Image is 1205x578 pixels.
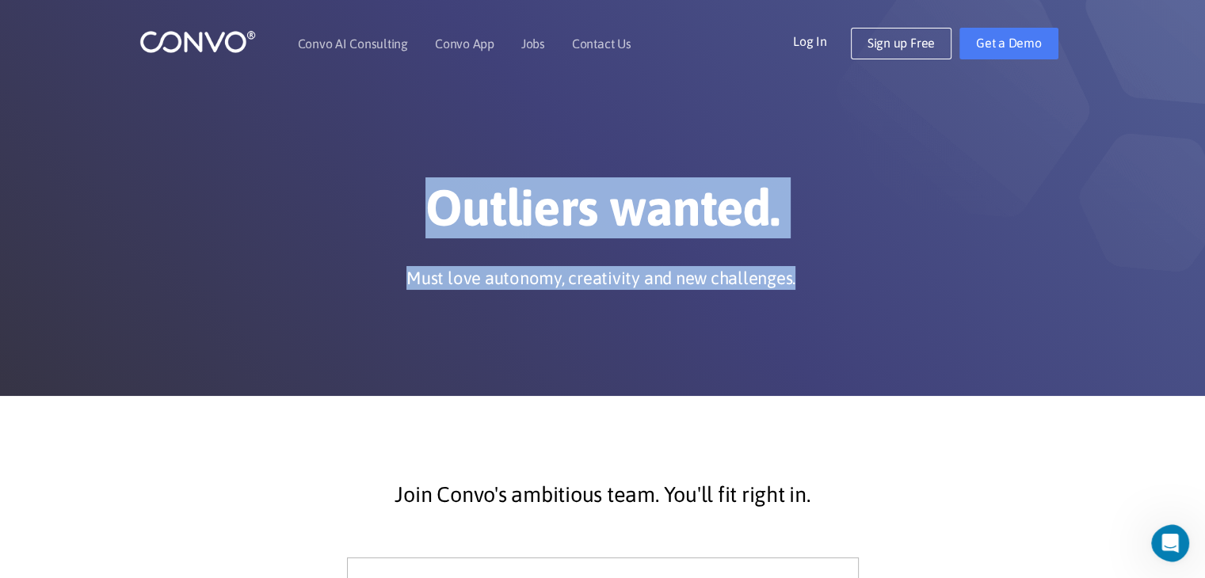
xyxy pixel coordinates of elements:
[1151,524,1200,562] iframe: Intercom live chat
[175,475,1031,515] p: Join Convo's ambitious team. You'll fit right in.
[435,37,494,50] a: Convo App
[851,28,951,59] a: Sign up Free
[572,37,631,50] a: Contact Us
[163,177,1043,250] h1: Outliers wanted.
[406,266,795,290] p: Must love autonomy, creativity and new challenges.
[298,37,408,50] a: Convo AI Consulting
[521,37,545,50] a: Jobs
[139,29,256,54] img: logo_1.png
[793,28,851,53] a: Log In
[959,28,1058,59] a: Get a Demo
